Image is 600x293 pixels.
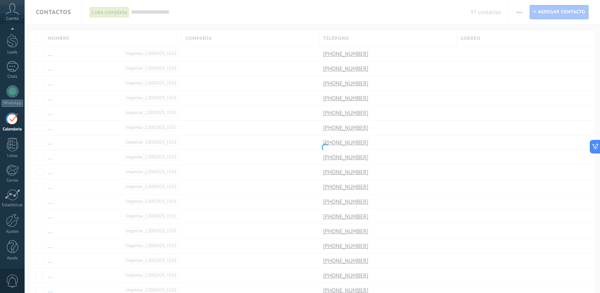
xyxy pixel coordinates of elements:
[2,229,23,234] div: Ajustes
[2,154,23,158] div: Listas
[2,203,23,208] div: Estadísticas
[2,178,23,183] div: Correo
[2,127,23,132] div: Calendario
[2,100,23,107] div: WhatsApp
[2,50,23,55] div: Leads
[6,16,19,21] span: Cuenta
[2,256,23,261] div: Ayuda
[2,74,23,79] div: Chats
